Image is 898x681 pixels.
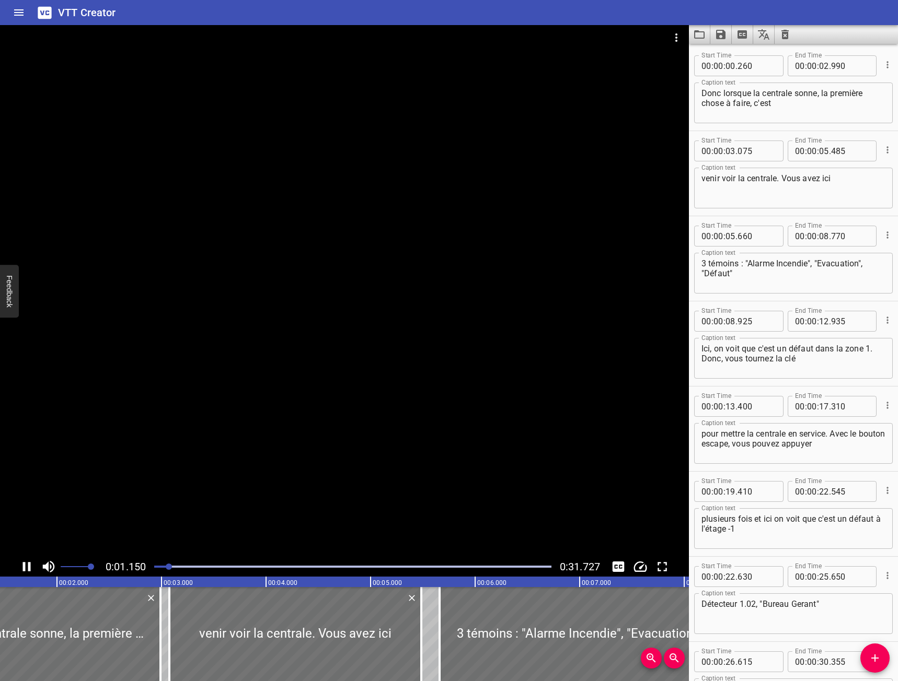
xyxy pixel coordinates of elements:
[17,557,37,577] button: Play/Pause
[831,566,869,587] input: 650
[664,25,689,50] button: Video Options
[701,429,885,459] textarea: pour mettre la centrale en service. Avec le bouton escape, vous pouvez appuyer
[819,396,829,417] input: 17
[829,481,831,502] span: .
[779,28,791,41] svg: Clear captions
[881,228,894,242] button: Cue Options
[738,226,776,246] input: 660
[881,313,894,327] button: Cue Options
[860,643,890,673] button: Add Cue
[723,651,726,672] span: :
[735,566,738,587] span: .
[881,307,893,334] div: Cue Options
[831,311,869,332] input: 935
[58,4,116,21] h6: VTT Creator
[757,28,770,41] svg: Translate captions
[775,25,796,44] button: Clear captions
[819,651,829,672] input: 30
[723,396,726,417] span: :
[664,648,685,668] button: Zoom Out
[881,51,893,78] div: Cue Options
[713,566,723,587] input: 00
[630,557,650,577] div: Playback Speed
[701,173,885,203] textarea: venir voir la centrale. Vous avez ici
[726,55,735,76] input: 00
[807,566,817,587] input: 00
[807,226,817,246] input: 00
[829,140,831,161] span: .
[817,396,819,417] span: :
[711,311,713,332] span: :
[723,481,726,502] span: :
[829,226,831,246] span: .
[713,311,723,332] input: 00
[735,651,738,672] span: .
[795,140,805,161] input: 00
[795,311,805,332] input: 00
[817,481,819,502] span: :
[641,648,662,668] button: Zoom In
[736,28,749,41] svg: Extract captions from video
[713,396,723,417] input: 00
[144,591,158,605] button: Delete
[881,398,894,412] button: Cue Options
[807,481,817,502] input: 00
[652,557,672,577] button: Toggle fullscreen
[405,591,417,605] div: Delete Cue
[735,481,738,502] span: .
[805,311,807,332] span: :
[831,140,869,161] input: 485
[268,579,297,586] text: 00:04.000
[831,651,869,672] input: 355
[819,55,829,76] input: 02
[795,566,805,587] input: 00
[831,55,869,76] input: 990
[726,566,735,587] input: 22
[807,311,817,332] input: 00
[701,259,885,288] textarea: 3 témoins : "Alarme Incendie", "Evacuation", "Défaut"
[738,396,776,417] input: 400
[701,514,885,544] textarea: plusieurs fois et ici on voit que c'est un défaut à l'étage -1
[735,311,738,332] span: .
[735,396,738,417] span: .
[831,226,869,246] input: 770
[723,226,726,246] span: :
[817,140,819,161] span: :
[735,140,738,161] span: .
[738,311,776,332] input: 925
[560,560,600,573] span: Video Duration
[726,226,735,246] input: 05
[805,55,807,76] span: :
[711,396,713,417] span: :
[807,651,817,672] input: 00
[817,55,819,76] span: :
[689,25,710,44] button: Load captions from file
[805,566,807,587] span: :
[713,140,723,161] input: 00
[723,140,726,161] span: :
[701,344,885,373] textarea: Ici, on voit que c'est un défaut dans la zone 1. Donc, vous tournez la clé
[738,481,776,502] input: 410
[829,311,831,332] span: .
[713,55,723,76] input: 00
[807,396,817,417] input: 00
[817,311,819,332] span: :
[805,226,807,246] span: :
[881,136,893,163] div: Cue Options
[723,566,726,587] span: :
[711,140,713,161] span: :
[805,396,807,417] span: :
[630,557,650,577] button: Change Playback Speed
[819,566,829,587] input: 25
[144,591,156,605] div: Delete Cue
[701,226,711,246] input: 00
[723,55,726,76] span: :
[608,557,628,577] button: Toggle captions
[795,481,805,502] input: 00
[881,477,893,504] div: Cue Options
[819,140,829,161] input: 05
[701,599,885,629] textarea: Détecteur 1.02, "Bureau Gerant"
[795,226,805,246] input: 00
[405,591,419,605] button: Delete
[829,566,831,587] span: .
